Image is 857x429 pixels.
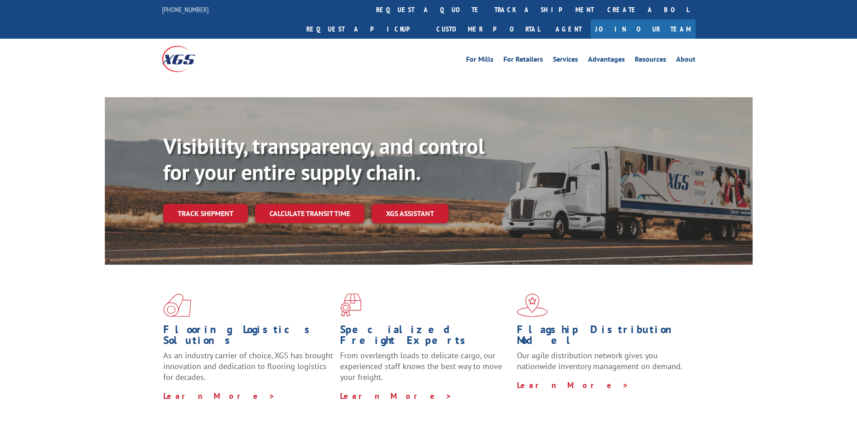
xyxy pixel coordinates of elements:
a: Agent [547,19,591,39]
a: Advantages [588,56,625,66]
h1: Flagship Distribution Model [517,324,687,350]
a: [PHONE_NUMBER] [162,5,209,14]
a: Track shipment [163,204,248,223]
p: From overlength loads to delicate cargo, our experienced staff knows the best way to move your fr... [340,350,510,390]
span: Our agile distribution network gives you nationwide inventory management on demand. [517,350,682,371]
span: As an industry carrier of choice, XGS has brought innovation and dedication to flooring logistics... [163,350,333,382]
img: xgs-icon-focused-on-flooring-red [340,294,361,317]
a: Learn More > [340,391,452,401]
a: Calculate transit time [255,204,364,223]
a: Join Our Team [591,19,695,39]
a: XGS ASSISTANT [372,204,449,223]
a: Request a pickup [300,19,430,39]
a: For Retailers [503,56,543,66]
a: Customer Portal [430,19,547,39]
h1: Specialized Freight Experts [340,324,510,350]
a: Learn More > [163,391,275,401]
img: xgs-icon-flagship-distribution-model-red [517,294,548,317]
b: Visibility, transparency, and control for your entire supply chain. [163,132,485,186]
a: About [676,56,695,66]
a: Learn More > [517,380,629,390]
h1: Flooring Logistics Solutions [163,324,333,350]
a: Services [553,56,578,66]
a: For Mills [466,56,494,66]
a: Resources [635,56,666,66]
img: xgs-icon-total-supply-chain-intelligence-red [163,294,191,317]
